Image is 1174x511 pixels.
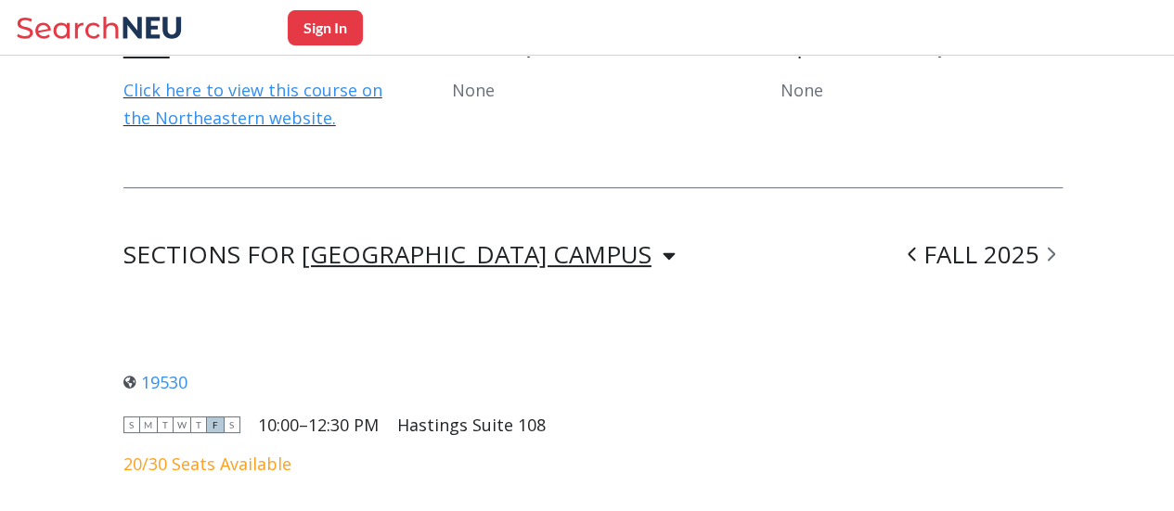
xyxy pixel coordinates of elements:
[174,416,190,433] span: W
[452,79,495,101] span: None
[157,416,174,433] span: T
[207,416,224,433] span: F
[397,415,546,435] div: Hastings Suite 108
[900,244,1063,266] div: FALL 2025
[781,79,823,101] span: None
[123,416,140,433] span: S
[258,415,379,435] div: 10:00–12:30 PM
[224,416,240,433] span: S
[123,244,676,266] div: SECTIONS FOR
[123,79,382,129] a: Click here to view this course on the Northeastern website.
[140,416,157,433] span: M
[302,244,652,264] div: [GEOGRAPHIC_DATA] CAMPUS
[288,10,363,45] button: Sign In
[123,454,546,474] div: 20/30 Seats Available
[190,416,207,433] span: T
[123,371,187,393] a: 19530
